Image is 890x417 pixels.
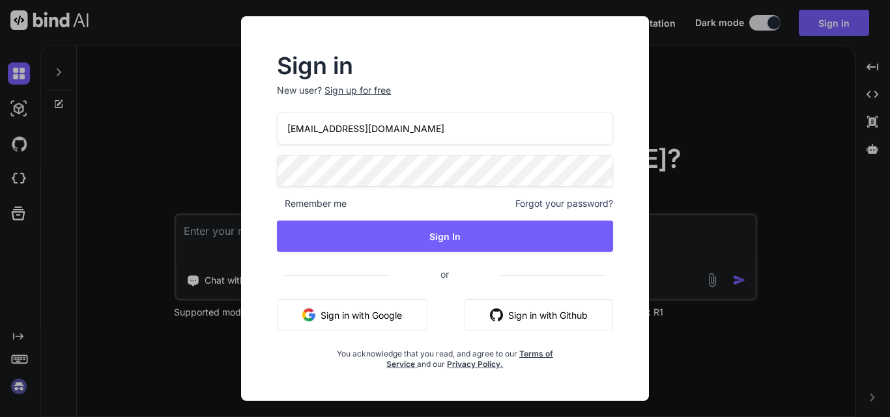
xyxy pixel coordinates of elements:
div: Sign up for free [324,84,391,97]
h2: Sign in [277,55,613,76]
span: Forgot your password? [515,197,613,210]
input: Login or Email [277,113,613,144]
img: google [302,308,315,321]
p: New user? [277,84,613,113]
a: Terms of Service [386,349,553,369]
button: Sign In [277,221,613,252]
button: Sign in with Github [465,299,613,330]
a: Privacy Policy. [447,359,503,369]
span: Remember me [277,197,347,210]
span: or [388,258,501,290]
div: You acknowledge that you read, and agree to our and our [333,341,557,370]
img: github [490,308,503,321]
button: Sign in with Google [277,299,427,330]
